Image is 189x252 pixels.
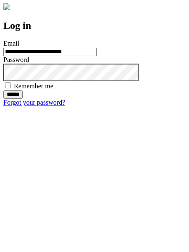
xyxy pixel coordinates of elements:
[3,3,10,10] img: logo-4e3dc11c47720685a147b03b5a06dd966a58ff35d612b21f08c02c0306f2b779.png
[3,99,65,106] a: Forgot your password?
[3,56,29,63] label: Password
[3,40,19,47] label: Email
[14,82,53,90] label: Remember me
[3,20,186,31] h2: Log in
